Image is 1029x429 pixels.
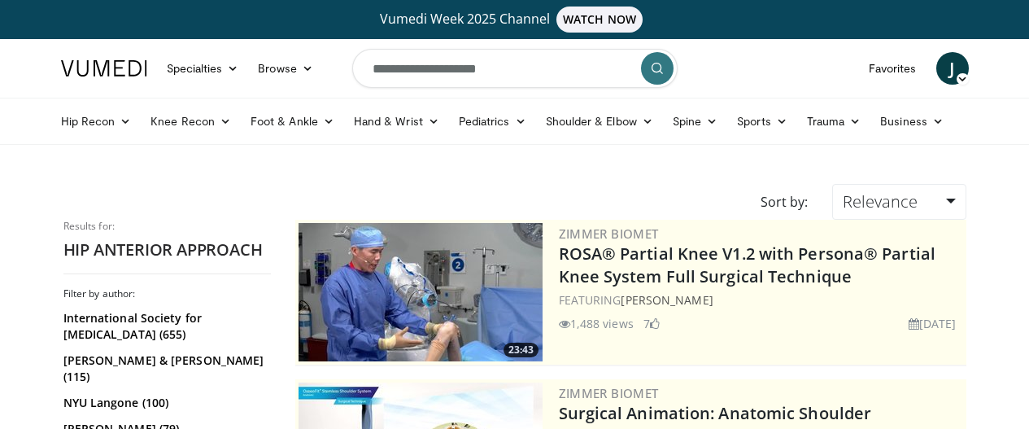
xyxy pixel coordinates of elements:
span: WATCH NOW [556,7,643,33]
a: Pediatrics [449,105,536,138]
h2: HIP ANTERIOR APPROACH [63,239,271,260]
a: Zimmer Biomet [559,385,659,401]
a: Browse [248,52,323,85]
a: Foot & Ankle [241,105,344,138]
li: [DATE] [909,315,957,332]
li: 1,488 views [559,315,634,332]
p: Results for: [63,220,271,233]
input: Search topics, interventions [352,49,678,88]
h3: Filter by author: [63,287,271,300]
a: Favorites [859,52,927,85]
a: Hip Recon [51,105,142,138]
span: 23:43 [504,343,538,357]
a: Relevance [832,184,966,220]
li: 7 [643,315,660,332]
a: NYU Langone (100) [63,395,267,411]
span: Relevance [843,190,918,212]
a: Knee Recon [141,105,241,138]
a: [PERSON_NAME] & [PERSON_NAME] (115) [63,352,267,385]
a: Zimmer Biomet [559,225,659,242]
a: Hand & Wrist [344,105,449,138]
div: Sort by: [748,184,820,220]
a: Trauma [797,105,871,138]
img: VuMedi Logo [61,60,147,77]
a: J [936,52,969,85]
a: Business [870,105,953,138]
a: Shoulder & Elbow [536,105,663,138]
a: Specialties [157,52,249,85]
img: 99b1778f-d2b2-419a-8659-7269f4b428ba.300x170_q85_crop-smart_upscale.jpg [299,223,543,361]
a: ROSA® Partial Knee V1.2 with Persona® Partial Knee System Full Surgical Technique [559,243,936,287]
a: Spine [663,105,727,138]
a: 23:43 [299,223,543,361]
a: Vumedi Week 2025 ChannelWATCH NOW [63,7,966,33]
a: Sports [727,105,797,138]
a: International Society for [MEDICAL_DATA] (655) [63,310,267,343]
div: FEATURING [559,291,963,309]
a: [PERSON_NAME] [621,292,713,308]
